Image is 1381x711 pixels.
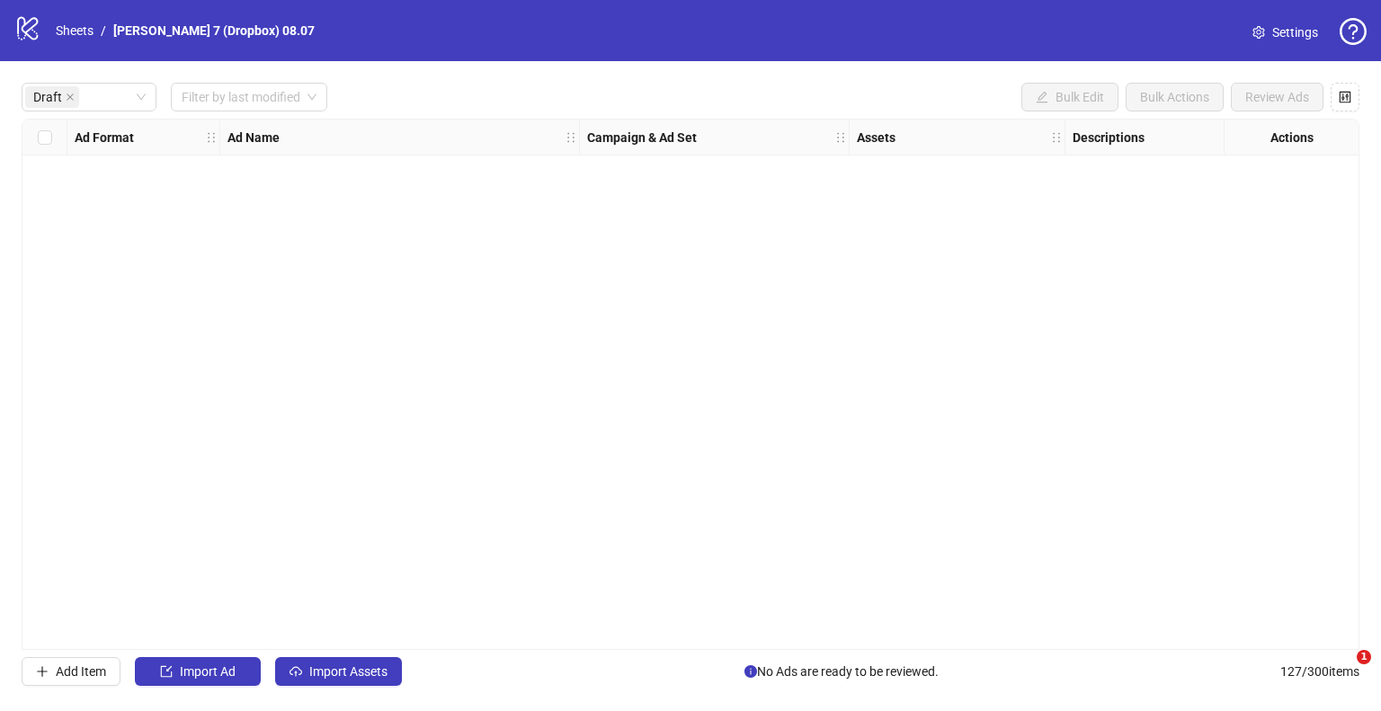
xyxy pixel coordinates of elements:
[1320,650,1363,693] iframe: Intercom live chat
[66,93,75,102] span: close
[22,120,67,156] div: Select all rows
[101,21,106,40] li: /
[575,120,579,155] div: Resize Ad Name column
[160,665,173,678] span: import
[1073,128,1145,147] strong: Descriptions
[1340,18,1367,45] span: question-circle
[25,86,79,108] span: Draft
[1231,83,1323,111] button: Review Ads
[1270,128,1314,147] strong: Actions
[205,131,218,144] span: holder
[587,128,697,147] strong: Campaign & Ad Set
[290,665,302,678] span: cloud-upload
[36,665,49,678] span: plus
[215,120,219,155] div: Resize Ad Format column
[1280,662,1359,681] span: 127 / 300 items
[22,657,120,686] button: Add Item
[744,662,939,681] span: No Ads are ready to be reviewed.
[844,120,849,155] div: Resize Campaign & Ad Set column
[577,131,590,144] span: holder
[857,128,895,147] strong: Assets
[218,131,230,144] span: holder
[56,664,106,679] span: Add Item
[1050,131,1063,144] span: holder
[52,21,97,40] a: Sheets
[1063,131,1075,144] span: holder
[1339,91,1351,103] span: control
[565,131,577,144] span: holder
[227,128,280,147] strong: Ad Name
[1272,22,1318,42] span: Settings
[110,21,318,40] a: [PERSON_NAME] 7 (Dropbox) 08.07
[1238,18,1332,47] a: Settings
[744,665,757,678] span: info-circle
[1331,83,1359,111] button: Configure table settings
[1126,83,1224,111] button: Bulk Actions
[180,664,236,679] span: Import Ad
[1252,26,1265,39] span: setting
[1060,120,1065,155] div: Resize Assets column
[847,131,860,144] span: holder
[309,664,388,679] span: Import Assets
[1021,83,1118,111] button: Bulk Edit
[1357,650,1371,664] span: 1
[33,87,62,107] span: Draft
[834,131,847,144] span: holder
[75,128,134,147] strong: Ad Format
[135,657,261,686] button: Import Ad
[275,657,402,686] button: Import Assets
